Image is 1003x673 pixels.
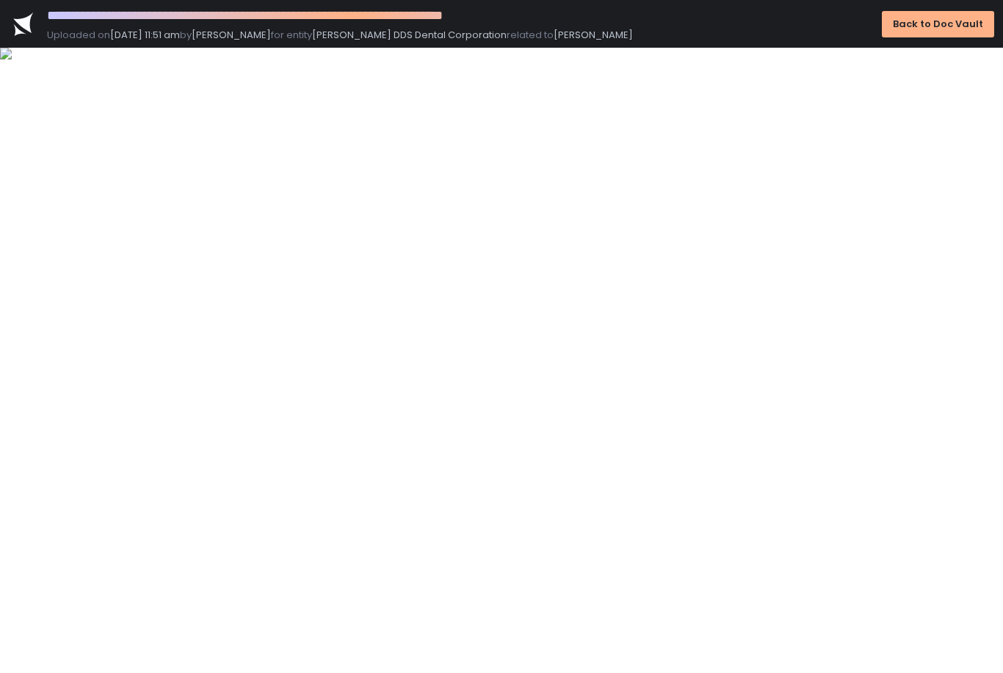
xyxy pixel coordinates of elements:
div: Back to Doc Vault [893,18,983,31]
span: Uploaded on [47,28,110,42]
span: [PERSON_NAME] [192,28,271,42]
span: [DATE] 11:51 am [110,28,180,42]
span: [PERSON_NAME] DDS Dental Corporation [312,28,507,42]
span: [PERSON_NAME] [554,28,633,42]
span: related to [507,28,554,42]
span: for entity [271,28,312,42]
span: by [180,28,192,42]
button: Back to Doc Vault [882,11,994,37]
